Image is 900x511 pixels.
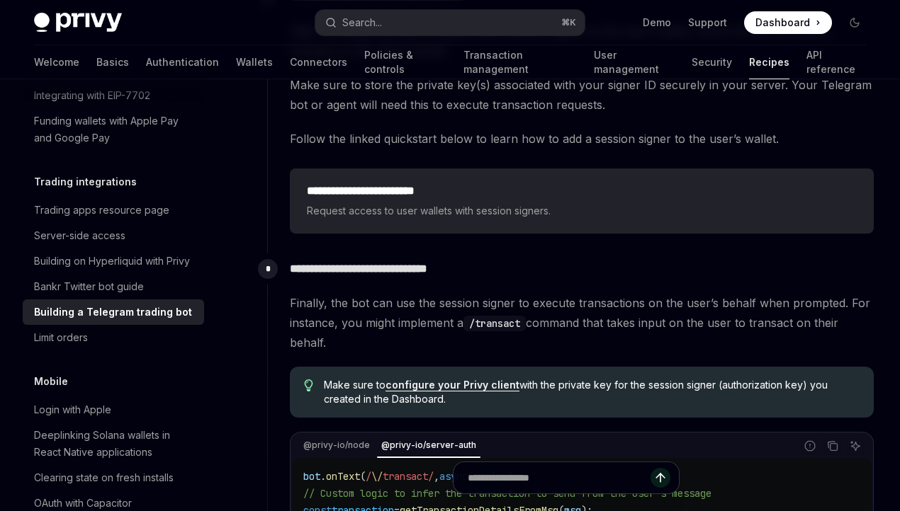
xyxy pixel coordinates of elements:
div: Building on Hyperliquid with Privy [34,253,190,270]
a: Funding wallets with Apple Pay and Google Pay [23,108,204,151]
span: ⌘ K [561,17,576,28]
div: @privy-io/node [299,437,374,454]
img: dark logo [34,13,122,33]
a: Deeplinking Solana wallets in React Native applications [23,423,204,465]
svg: Tip [304,379,314,392]
span: Dashboard [755,16,810,30]
a: Security [692,45,732,79]
a: Demo [643,16,671,30]
div: Deeplinking Solana wallets in React Native applications [34,427,196,461]
a: Bankr Twitter bot guide [23,274,204,299]
div: Funding wallets with Apple Pay and Google Pay [34,113,196,147]
div: Limit orders [34,329,88,346]
div: @privy-io/server-auth [377,437,480,454]
a: Limit orders [23,325,204,350]
button: Copy the contents from the code block [823,437,842,455]
input: Ask a question... [468,462,651,493]
span: Make sure to store the private key(s) associated with your signer ID securely in your server. You... [290,75,874,115]
a: Connectors [290,45,347,79]
span: Follow the linked quickstart below to learn how to add a session signer to the user’s wallet. [290,129,874,149]
button: Open search [315,10,585,35]
span: Make sure to with the private key for the session signer (authorization key) you created in the D... [324,378,860,406]
h5: Trading integrations [34,173,137,190]
button: Report incorrect code [801,437,819,455]
a: API reference [806,45,866,79]
button: Toggle dark mode [843,11,866,34]
a: Building a Telegram trading bot [23,299,204,325]
button: Send message [651,468,670,488]
a: Welcome [34,45,79,79]
div: Search... [342,14,382,31]
a: Policies & controls [364,45,446,79]
div: Trading apps resource page [34,202,169,219]
a: Authentication [146,45,219,79]
span: Request access to user wallets with session signers. [307,202,857,219]
a: Server-side access [23,223,204,248]
a: Recipes [749,45,789,79]
a: Login with Apple [23,397,204,423]
span: Finally, the bot can use the session signer to execute transactions on the user’s behalf when pro... [290,293,874,352]
a: Wallets [236,45,273,79]
code: /transact [463,316,526,331]
a: Dashboard [744,11,832,34]
div: Building a Telegram trading bot [34,304,192,321]
a: User management [594,45,675,79]
h5: Mobile [34,373,68,390]
a: Trading apps resource page [23,197,204,223]
button: Ask AI [846,437,865,455]
div: Server-side access [34,227,125,244]
a: Support [688,16,727,30]
a: configure your Privy client [386,379,519,391]
a: Clearing state on fresh installs [23,465,204,490]
div: Clearing state on fresh installs [34,469,174,486]
div: Login with Apple [34,401,111,418]
a: Building on Hyperliquid with Privy [23,248,204,274]
a: Basics [96,45,129,79]
a: Transaction management [463,45,577,79]
div: Bankr Twitter bot guide [34,278,144,295]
